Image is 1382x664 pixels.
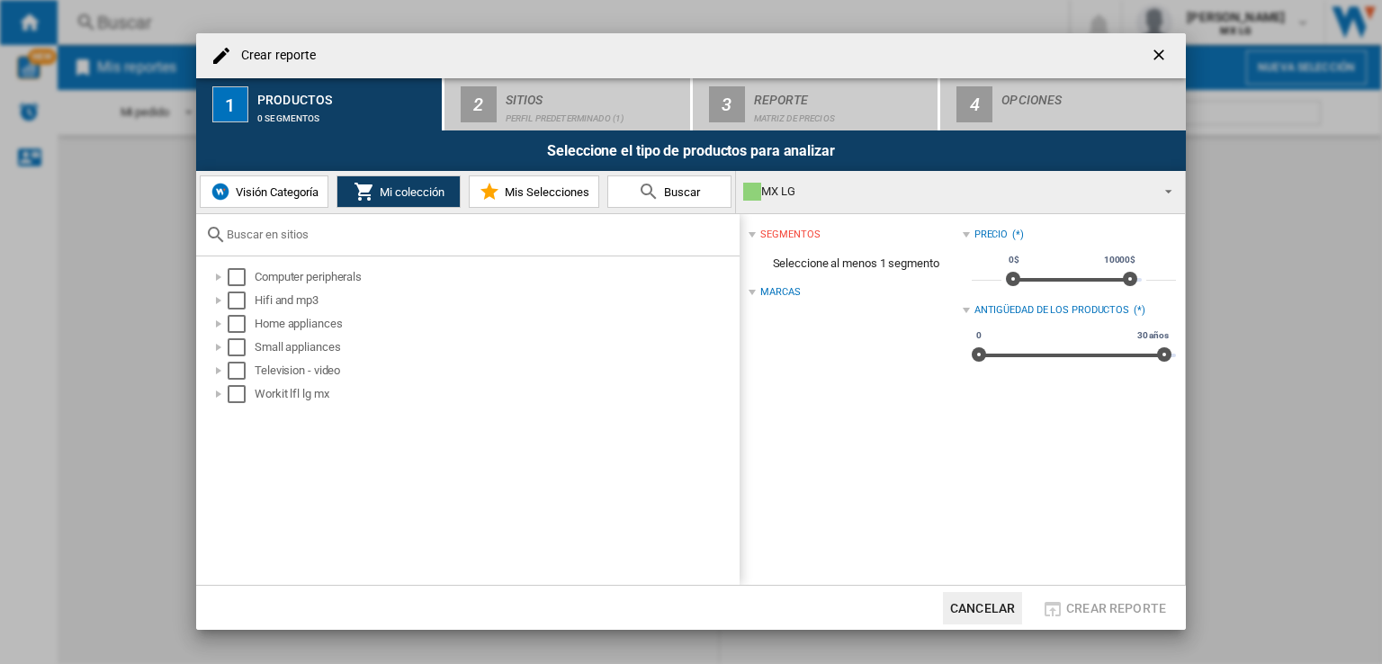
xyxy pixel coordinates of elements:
[956,86,992,122] div: 4
[212,86,248,122] div: 1
[196,130,1186,171] div: Seleccione el tipo de productos para analizar
[1150,46,1171,67] ng-md-icon: getI18NText('BUTTONS.CLOSE_DIALOG')
[257,85,435,104] div: Productos
[974,328,984,343] span: 0
[1143,38,1179,74] button: getI18NText('BUTTONS.CLOSE_DIALOG')
[255,362,737,380] div: Television - video
[231,185,319,199] span: Visión Categoría
[754,104,931,123] div: Matriz de precios
[232,47,316,65] h4: Crear reporte
[506,104,683,123] div: Perfil predeterminado (1)
[228,315,255,333] md-checkbox: Select
[228,385,255,403] md-checkbox: Select
[1135,328,1171,343] span: 30 años
[500,185,589,199] span: Mis Selecciones
[210,181,231,202] img: wiser-icon-blue.png
[693,78,940,130] button: 3 Reporte Matriz de precios
[228,338,255,356] md-checkbox: Select
[375,185,444,199] span: Mi colección
[337,175,461,208] button: Mi colección
[1006,253,1022,267] span: 0$
[749,247,962,281] span: Seleccione al menos 1 segmento
[1036,592,1171,624] button: Crear reporte
[228,362,255,380] md-checkbox: Select
[255,268,737,286] div: Computer peripherals
[974,303,1129,318] div: Antigüedad de los productos
[709,86,745,122] div: 3
[255,292,737,310] div: Hifi and mp3
[974,228,1008,242] div: Precio
[506,85,683,104] div: Sitios
[760,285,800,300] div: Marcas
[227,228,731,241] input: Buscar en sitios
[257,104,435,123] div: 0 segmentos
[255,315,737,333] div: Home appliances
[444,78,692,130] button: 2 Sitios Perfil predeterminado (1)
[660,185,700,199] span: Buscar
[754,85,931,104] div: Reporte
[943,592,1022,624] button: Cancelar
[940,78,1186,130] button: 4 Opciones
[228,268,255,286] md-checkbox: Select
[196,78,444,130] button: 1 Productos 0 segmentos
[1066,601,1166,615] span: Crear reporte
[469,175,599,208] button: Mis Selecciones
[1101,253,1138,267] span: 10000$
[1001,85,1179,104] div: Opciones
[228,292,255,310] md-checkbox: Select
[607,175,731,208] button: Buscar
[255,385,737,403] div: Workit lfl lg mx
[255,338,737,356] div: Small appliances
[760,228,820,242] div: segmentos
[461,86,497,122] div: 2
[200,175,328,208] button: Visión Categoría
[743,179,1149,204] div: MX LG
